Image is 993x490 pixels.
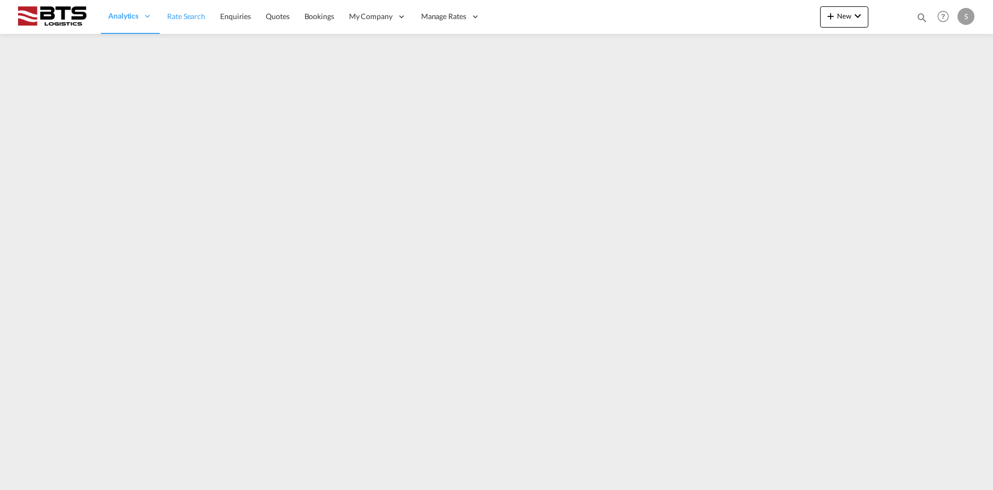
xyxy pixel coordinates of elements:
[916,12,928,28] div: icon-magnify
[851,10,864,22] md-icon: icon-chevron-down
[957,8,974,25] div: S
[824,12,864,20] span: New
[220,12,251,21] span: Enquiries
[934,7,957,27] div: Help
[108,11,138,21] span: Analytics
[421,11,466,22] span: Manage Rates
[824,10,837,22] md-icon: icon-plus 400-fg
[304,12,334,21] span: Bookings
[934,7,952,25] span: Help
[820,6,868,28] button: icon-plus 400-fgNewicon-chevron-down
[266,12,289,21] span: Quotes
[916,12,928,23] md-icon: icon-magnify
[349,11,393,22] span: My Company
[167,12,205,21] span: Rate Search
[16,5,88,29] img: cdcc71d0be7811ed9adfbf939d2aa0e8.png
